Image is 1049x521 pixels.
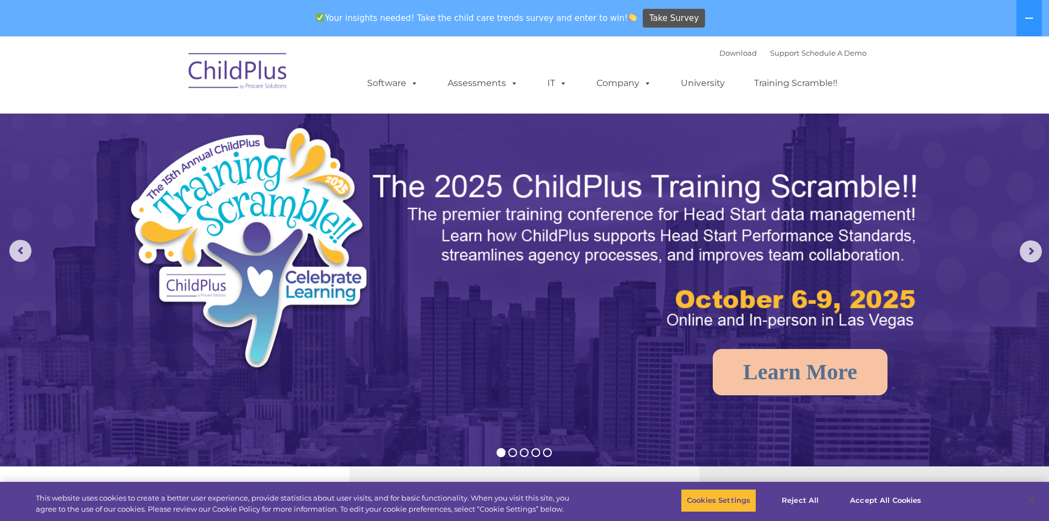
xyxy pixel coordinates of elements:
span: Last name [153,73,187,81]
div: This website uses cookies to create a better user experience, provide statistics about user visit... [36,493,577,514]
span: Take Survey [649,9,699,28]
a: Download [719,49,757,57]
a: Support [770,49,799,57]
a: Software [356,72,429,94]
button: Cookies Settings [681,489,756,512]
img: ChildPlus by Procare Solutions [183,45,293,100]
a: Training Scramble!! [743,72,848,94]
span: Your insights needed! Take the child care trends survey and enter to win! [311,7,642,29]
a: Schedule A Demo [801,49,867,57]
img: 👏 [628,13,637,22]
a: University [670,72,736,94]
img: ✅ [316,13,324,22]
a: IT [536,72,578,94]
a: Take Survey [643,9,705,28]
a: Assessments [437,72,529,94]
span: Phone number [153,118,200,126]
a: Company [585,72,663,94]
font: | [719,49,867,57]
button: Accept All Cookies [844,489,927,512]
button: Close [1019,488,1043,513]
button: Reject All [766,489,835,512]
a: Learn More [713,349,887,395]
